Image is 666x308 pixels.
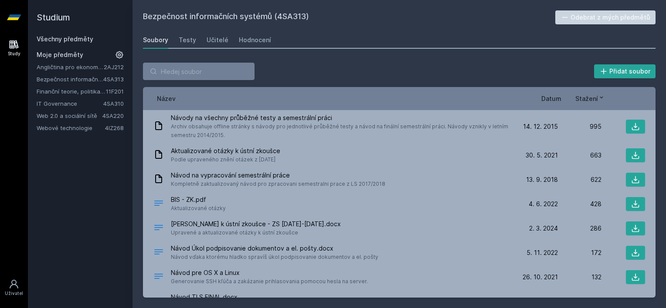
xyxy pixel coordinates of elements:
[171,155,280,164] span: Podle upraveného znění otázek z [DATE]
[143,31,168,49] a: Soubory
[207,31,228,49] a: Učitelé
[37,75,103,84] a: Bezpečnost informačních systémů
[104,64,124,70] a: 2AJ212
[8,50,20,57] div: Study
[153,222,164,235] div: DOCX
[37,63,104,71] a: Angličtina pro ekonomická studia 2 (B2/C1)
[171,253,378,261] span: Návod vďaka ktorému hladko spravíš úkol podpisovanie dokumentov a el. pošty
[558,175,601,184] div: 622
[207,36,228,44] div: Učitelé
[529,200,558,208] span: 4. 6. 2022
[526,151,558,160] span: 30. 5. 2021
[171,114,511,122] span: Návody na všechny průběžné testy a semestrální práci
[526,175,558,184] span: 13. 9. 2018
[558,200,601,208] div: 428
[239,31,271,49] a: Hodnocení
[558,273,601,281] div: 132
[171,204,226,213] span: Aktualizované otázky
[171,180,385,188] span: Kompletně zaktualizovaný návod pro zpracovani semestralni prace z LS 2017/2018
[153,271,164,284] div: .DOCX
[558,122,601,131] div: 995
[575,94,598,103] span: Stažení
[103,76,124,83] a: 4SA313
[2,35,26,61] a: Study
[171,293,511,301] span: Návod TLS FINAL.docx
[171,228,341,237] span: Upravené a aktualizované otázky k ústní zkoušce
[153,198,164,211] div: PDF
[143,63,255,80] input: Hledej soubor
[171,147,280,155] span: Aktualizované otázky k ústní zkoušce
[558,248,601,257] div: 172
[171,122,511,140] span: Archiv obsahuje offline stránky s návody pro jednotlivé průběžné testy a návod na finální semestr...
[105,124,124,131] a: 4IZ268
[171,171,385,180] span: Návod na vypracování semestrální práce
[171,244,378,253] span: Návod Úkol podpisovanie dokumentov a el. pošty.docx
[555,10,656,24] button: Odebrat z mých předmětů
[575,94,605,103] button: Stažení
[153,247,164,259] div: DOCX
[179,36,196,44] div: Testy
[171,268,368,277] span: Návod pre OS X a Linux
[143,36,168,44] div: Soubory
[523,273,558,281] span: 26. 10. 2021
[143,10,555,24] h2: Bezpečnost informačních systémů (4SA313)
[594,64,656,78] button: Přidat soubor
[37,35,93,43] a: Všechny předměty
[102,112,124,119] a: 4SA220
[37,50,83,59] span: Moje předměty
[523,122,558,131] span: 14. 12. 2015
[37,87,106,96] a: Finanční teorie, politika a instituce
[157,94,176,103] button: Název
[103,100,124,107] a: 4SA310
[179,31,196,49] a: Testy
[239,36,271,44] div: Hodnocení
[541,94,561,103] button: Datum
[171,220,341,228] span: [PERSON_NAME] k ústní zkoušce - ZS [DATE]-[DATE].docx
[37,99,103,108] a: IT Governance
[171,195,226,204] span: BIS - ZK.pdf
[2,275,26,301] a: Uživatel
[37,111,102,120] a: Web 2.0 a sociální sítě
[529,224,558,233] span: 2. 3. 2024
[37,124,105,132] a: Webové technologie
[171,277,368,286] span: Generovanie SSH kľúča a zakázanie prihlasovania pomocou hesla na server.
[527,248,558,257] span: 5. 11. 2022
[558,224,601,233] div: 286
[5,290,23,297] div: Uživatel
[106,88,124,95] a: 11F201
[558,151,601,160] div: 663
